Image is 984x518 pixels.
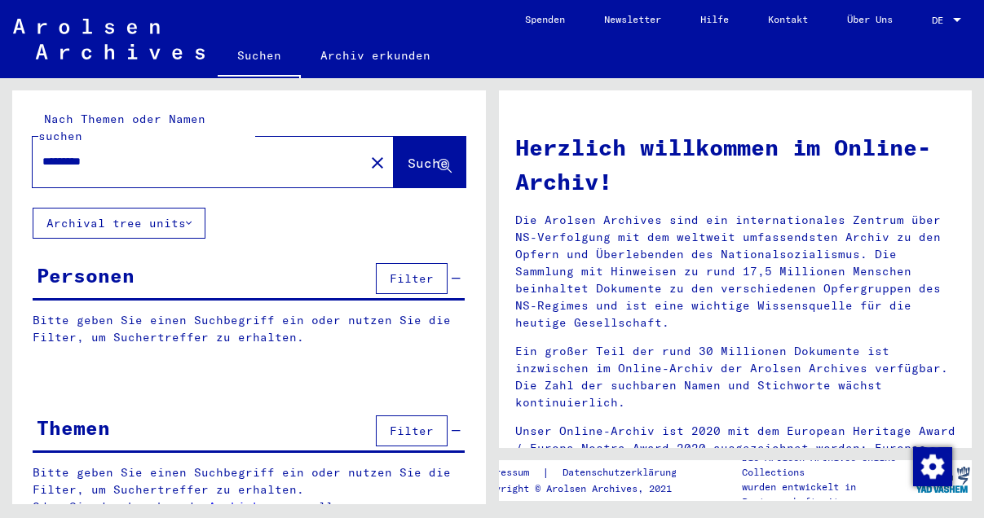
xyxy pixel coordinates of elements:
a: Archiv erkunden [301,36,450,75]
p: Unser Online-Archiv ist 2020 mit dem European Heritage Award / Europa Nostra Award 2020 ausgezeic... [515,423,956,491]
p: Die Arolsen Archives Online-Collections [742,450,913,480]
button: Clear [361,146,394,178]
a: Impressum [478,464,542,481]
img: Arolsen_neg.svg [13,19,205,59]
div: Themen [37,413,110,442]
div: Personen [37,261,135,290]
p: Die Arolsen Archives sind ein internationales Zentrum über NS-Verfolgung mit dem weltweit umfasse... [515,212,956,331]
button: Filter [376,415,448,446]
a: Archivbaum [209,499,282,514]
p: wurden entwickelt in Partnerschaft mit [742,480,913,509]
button: Suche [394,137,466,187]
span: Filter [390,271,434,286]
a: Suchen [218,36,301,78]
h1: Herzlich willkommen im Online-Archiv! [515,130,956,199]
mat-label: Nach Themen oder Namen suchen [38,112,205,143]
p: Copyright © Arolsen Archives, 2021 [478,481,696,496]
a: Datenschutzerklärung [549,464,696,481]
p: Bitte geben Sie einen Suchbegriff ein oder nutzen Sie die Filter, um Suchertreffer zu erhalten. O... [33,464,466,516]
div: | [478,464,696,481]
span: DE [932,15,950,26]
p: Ein großer Teil der rund 30 Millionen Dokumente ist inzwischen im Online-Archiv der Arolsen Archi... [515,343,956,411]
img: Zustimmung ändern [913,447,952,486]
p: Bitte geben Sie einen Suchbegriff ein oder nutzen Sie die Filter, um Suchertreffer zu erhalten. [33,312,465,346]
button: Archival tree units [33,208,205,239]
span: Suche [408,155,448,171]
button: Filter [376,263,448,294]
span: Filter [390,424,434,438]
mat-icon: close [368,153,387,173]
